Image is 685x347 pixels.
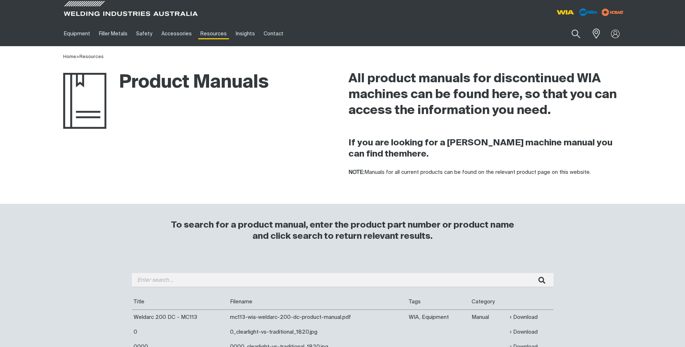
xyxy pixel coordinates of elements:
a: Download [510,313,538,321]
td: WIA, Equipment [407,309,470,325]
td: mc113-wia-weldarc-200-dc-product-manual.pdf [228,309,407,325]
td: 0_clearlight-vs-traditional_1820.jpg [228,325,407,339]
th: Tags [407,294,470,309]
a: Download [510,328,538,336]
nav: Main [60,21,484,46]
h3: To search for a product manual, enter the product part number or product name and click search to... [168,220,517,242]
a: Accessories [157,21,196,46]
strong: NOTE: [348,170,364,175]
a: Resources [196,21,231,46]
a: here. [407,150,429,158]
p: Manuals for all current products can be found on the relevant product page on this website. [348,168,622,177]
a: Resources [79,54,104,59]
th: Filename [228,294,407,309]
button: Search products [564,25,588,42]
input: Enter search... [132,273,554,287]
td: 0 [132,325,228,339]
a: Filler Metals [95,21,132,46]
th: Title [132,294,228,309]
a: Home [63,54,76,59]
a: Contact [259,21,288,46]
th: Category [470,294,508,309]
img: miller [599,7,626,18]
h2: All product manuals for discontinued WIA machines can be found here, so that you can access the i... [348,71,622,119]
a: Insights [231,21,259,46]
strong: If you are looking for a [PERSON_NAME] machine manual you can find them [348,139,612,158]
h1: Product Manuals [63,71,269,95]
a: Equipment [60,21,95,46]
td: Weldarc 200 DC - MC113 [132,309,228,325]
input: Product name or item number... [554,25,588,42]
td: Manual [470,309,508,325]
a: Safety [132,21,157,46]
span: > [76,54,79,59]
